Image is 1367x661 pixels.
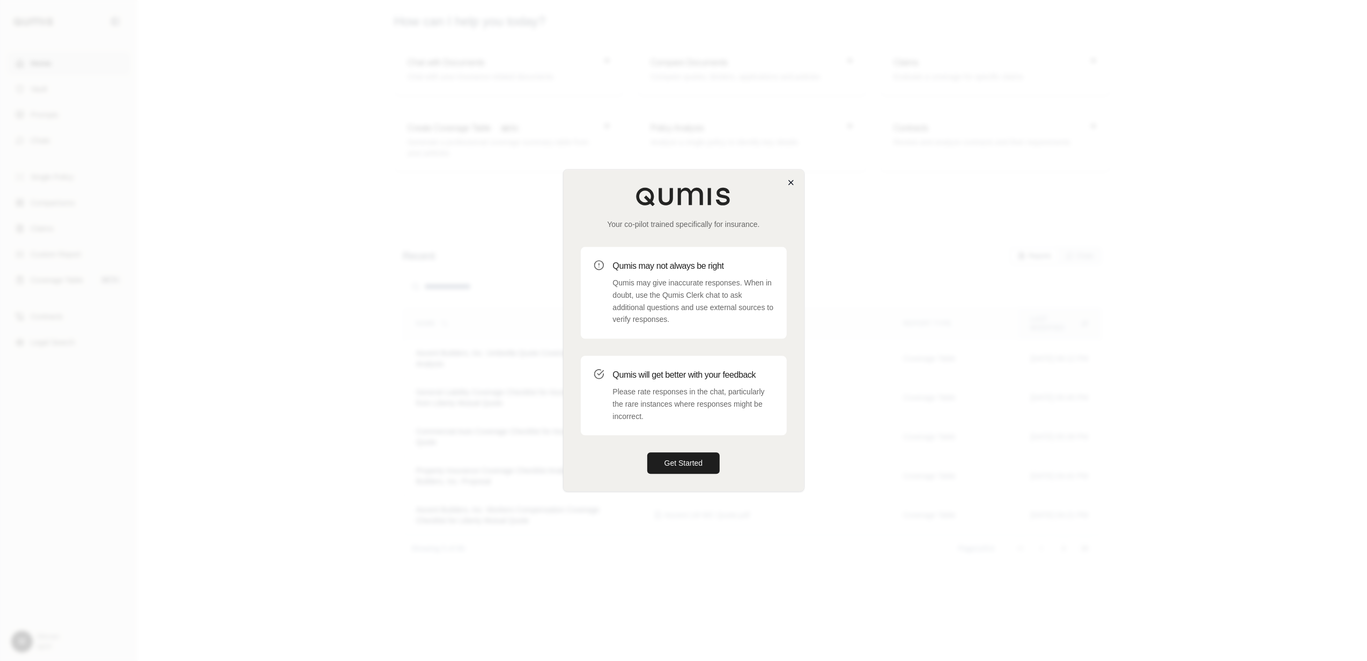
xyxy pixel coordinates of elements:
img: Qumis Logo [636,187,732,206]
p: Your co-pilot trained specifically for insurance. [581,219,787,230]
p: Please rate responses in the chat, particularly the rare instances where responses might be incor... [613,386,774,422]
h3: Qumis will get better with your feedback [613,369,774,381]
button: Get Started [647,453,720,474]
p: Qumis may give inaccurate responses. When in doubt, use the Qumis Clerk chat to ask additional qu... [613,277,774,326]
h3: Qumis may not always be right [613,260,774,273]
